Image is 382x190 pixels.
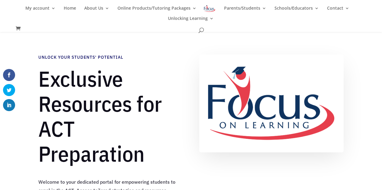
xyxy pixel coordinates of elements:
a: Schools/Educators [274,6,319,16]
a: Parents/Students [224,6,266,16]
a: About Us [84,6,109,16]
img: Focus on Learning [203,4,216,13]
h1: Exclusive Resources for ACT Preparation [38,66,183,169]
img: FullColor_FullLogo_Medium_TBG [199,55,344,152]
a: Home [64,6,76,16]
h4: Unlock Your Students' Potential [38,55,183,64]
a: Unlocking Learning [168,16,214,26]
a: Contact [327,6,349,16]
a: Online Products/Tutoring Packages [117,6,197,16]
a: My account [25,6,56,16]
